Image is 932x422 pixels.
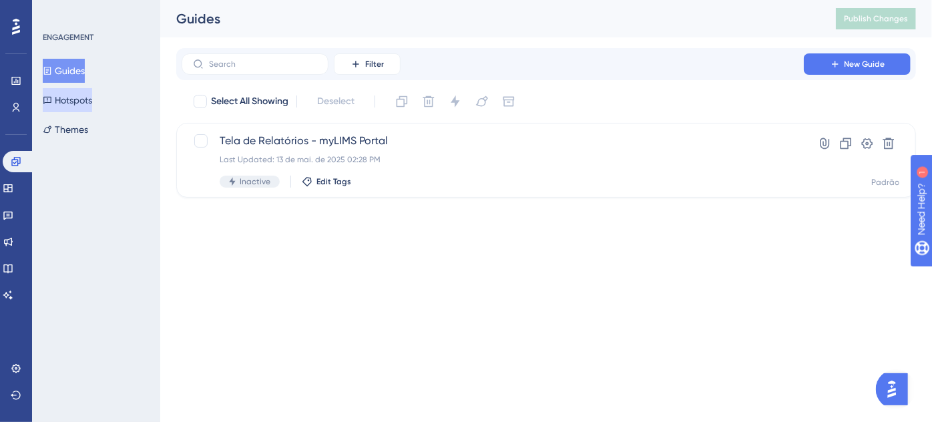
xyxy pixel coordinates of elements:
[365,59,384,69] span: Filter
[305,89,367,114] button: Deselect
[176,9,802,28] div: Guides
[209,59,317,69] input: Search
[876,369,916,409] iframe: UserGuiding AI Assistant Launcher
[43,118,88,142] button: Themes
[93,7,97,17] div: 1
[31,3,83,19] span: Need Help?
[211,93,288,110] span: Select All Showing
[804,53,911,75] button: New Guide
[844,13,908,24] span: Publish Changes
[316,176,351,187] span: Edit Tags
[317,93,355,110] span: Deselect
[845,59,885,69] span: New Guide
[220,154,766,165] div: Last Updated: 13 de mai. de 2025 02:28 PM
[302,176,351,187] button: Edit Tags
[836,8,916,29] button: Publish Changes
[43,88,92,112] button: Hotspots
[240,176,270,187] span: Inactive
[871,177,899,188] div: Padrão
[220,133,766,149] span: Tela de Relatórios - myLIMS Portal
[43,59,85,83] button: Guides
[43,32,93,43] div: ENGAGEMENT
[334,53,401,75] button: Filter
